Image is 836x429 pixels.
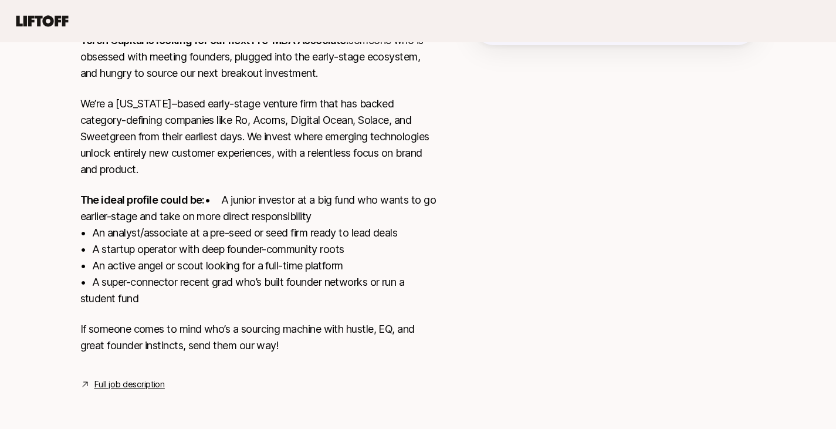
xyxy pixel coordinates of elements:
strong: The ideal profile could be: [80,194,205,206]
p: someone who is obsessed with meeting founders, plugged into the early-stage ecosystem, and hungry... [80,32,437,82]
p: • A junior investor at a big fund who wants to go earlier-stage and take on more direct responsib... [80,192,437,307]
p: If someone comes to mind who’s a sourcing machine with hustle, EQ, and great founder instincts, s... [80,321,437,354]
p: We’re a [US_STATE]–based early-stage venture firm that has backed category-defining companies lik... [80,96,437,178]
a: Full job description [94,377,165,391]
